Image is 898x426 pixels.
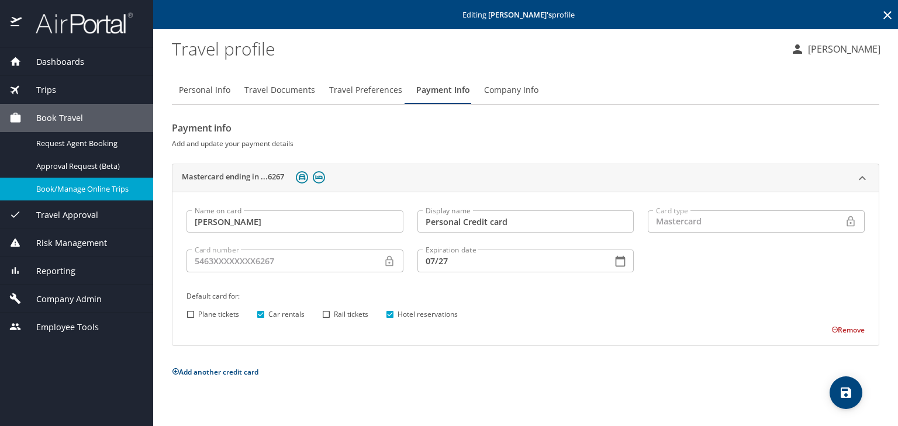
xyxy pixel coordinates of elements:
span: Rail tickets [334,309,368,320]
span: Car rentals [268,309,305,320]
span: Payment Info [416,83,470,98]
span: Risk Management [22,237,107,250]
h2: Mastercard ending in ...6267 [182,171,284,185]
div: Mastercard ending in ...6267 [172,192,879,345]
h6: Default card for: [186,290,865,302]
span: Trips [22,84,56,96]
h2: Payment info [172,119,879,137]
div: Mastercard ending in ...6267 [172,164,879,192]
span: Personal Info [179,83,230,98]
span: Book Travel [22,112,83,124]
span: Travel Approval [22,209,98,221]
div: Profile [172,76,879,104]
h1: Travel profile [172,30,781,67]
img: car [296,171,308,183]
h6: Add and update your payment details [172,137,879,150]
span: Company Admin [22,293,102,306]
button: Remove [831,325,865,335]
span: Travel Documents [244,83,315,98]
span: Plane tickets [198,309,239,320]
p: [PERSON_NAME] [804,42,880,56]
span: Company Info [484,83,538,98]
span: Travel Preferences [329,83,402,98]
strong: [PERSON_NAME] 's [488,9,552,20]
p: Editing profile [157,11,894,19]
img: airportal-logo.png [23,12,133,34]
span: Hotel reservations [398,309,458,320]
span: Employee Tools [22,321,99,334]
span: Book/Manage Online Trips [36,183,139,195]
img: hotel [313,171,325,183]
input: Ex. My corporate card [417,210,634,233]
span: Reporting [22,265,75,278]
button: save [830,376,862,409]
span: Request Agent Booking [36,138,139,149]
div: Mastercard [648,210,845,233]
img: icon-airportal.png [11,12,23,34]
span: Dashboards [22,56,84,68]
button: Add another credit card [172,367,258,377]
button: [PERSON_NAME] [786,39,885,60]
input: MM/YY [417,250,603,272]
span: Approval Request (Beta) [36,161,139,172]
